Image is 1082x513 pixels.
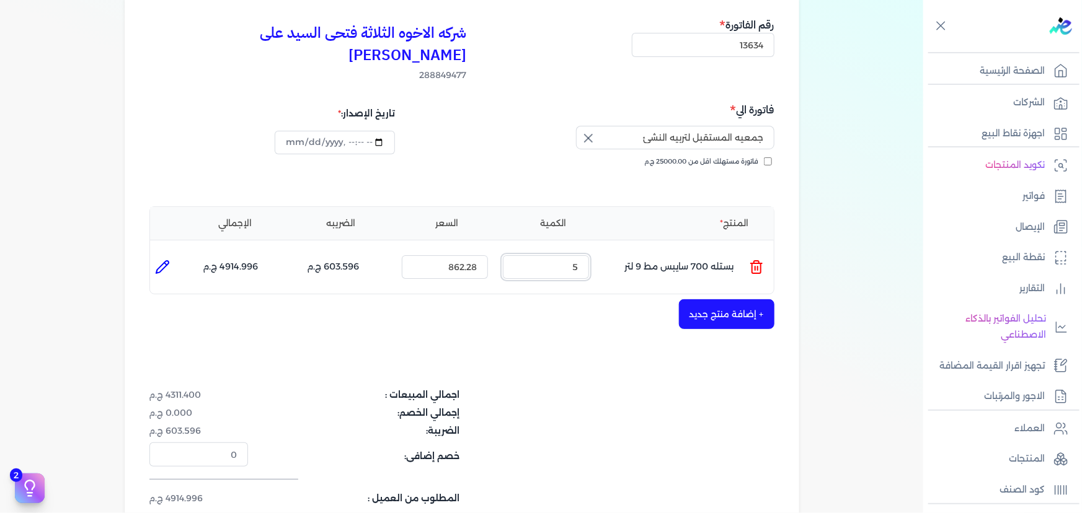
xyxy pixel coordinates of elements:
a: المنتجات [923,446,1075,472]
a: الشركات [923,90,1075,116]
span: 2 [10,468,22,482]
span: فاتورة مستهلك اقل من 25000.00 ج.م [645,157,759,167]
p: 603.596 ج.م [308,259,360,275]
dt: الضريبة: [255,424,460,437]
dt: خصم إضافى: [255,442,460,466]
dt: اجمالي المبيعات : [255,388,460,401]
li: الضريبه [291,217,392,230]
a: الإيصال [923,214,1075,240]
p: بستله 700 سايبس مط 9 لتر [625,250,734,284]
li: المنتج [609,217,764,230]
h5: فاتورة الي [466,102,774,118]
input: فاتورة مستهلك اقل من 25000.00 ج.م [764,157,772,165]
a: تكويد المنتجات [923,152,1075,178]
p: فواتير [1022,188,1045,204]
a: تحليل الفواتير بالذكاء الاصطناعي [923,306,1075,348]
p: نقطة البيع [1002,250,1045,266]
input: إسم الشركة [576,126,774,149]
div: تاريخ الإصدار: [275,102,395,125]
a: التقارير [923,276,1075,302]
a: اجهزة نقاط البيع [923,121,1075,147]
h3: شركه الاخوه الثلاثة فتحى السيد على [PERSON_NAME] [149,22,467,66]
a: العملاء [923,416,1075,442]
p: الإيصال [1016,219,1045,235]
p: التقارير [1019,281,1045,297]
p: العملاء [1014,421,1045,437]
p: تحليل الفواتير بالذكاء الاصطناعي [929,311,1046,343]
p: تجهيز اقرار القيمة المضافة [939,358,1045,374]
input: رقم الفاتورة [632,33,774,56]
p: الصفحة الرئيسية [980,63,1045,79]
a: الصفحة الرئيسية [923,58,1075,84]
button: إسم الشركة [576,126,774,154]
dd: 0.000 ج.م [149,406,248,419]
dt: إجمالي الخصم: [255,406,460,419]
a: نقطة البيع [923,245,1075,271]
img: logo [1050,17,1072,35]
a: تجهيز اقرار القيمة المضافة [923,353,1075,379]
dt: المطلوب من العميل : [255,492,460,505]
p: الاجور والمرتبات [984,388,1045,405]
p: المنتجات [1009,451,1045,467]
dd: 4914.996 ج.م [149,492,248,505]
li: السعر [397,217,498,230]
a: الاجور والمرتبات [923,384,1075,410]
button: 2 [15,473,45,503]
button: + إضافة منتج جديد [679,299,774,329]
p: اجهزة نقاط البيع [982,126,1045,142]
p: كود الصنف [1000,482,1045,498]
li: الكمية [503,217,604,230]
h5: رقم الفاتورة [632,17,774,33]
span: 288849477 [149,69,467,82]
p: الشركات [1013,95,1045,111]
a: كود الصنف [923,477,1075,503]
p: تكويد المنتجات [985,157,1045,173]
li: الإجمالي [185,217,286,230]
dd: 603.596 ج.م [149,424,248,437]
dd: 4311.400 ج.م [149,388,248,401]
p: 4914.996 ج.م [203,259,259,275]
a: فواتير [923,183,1075,209]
